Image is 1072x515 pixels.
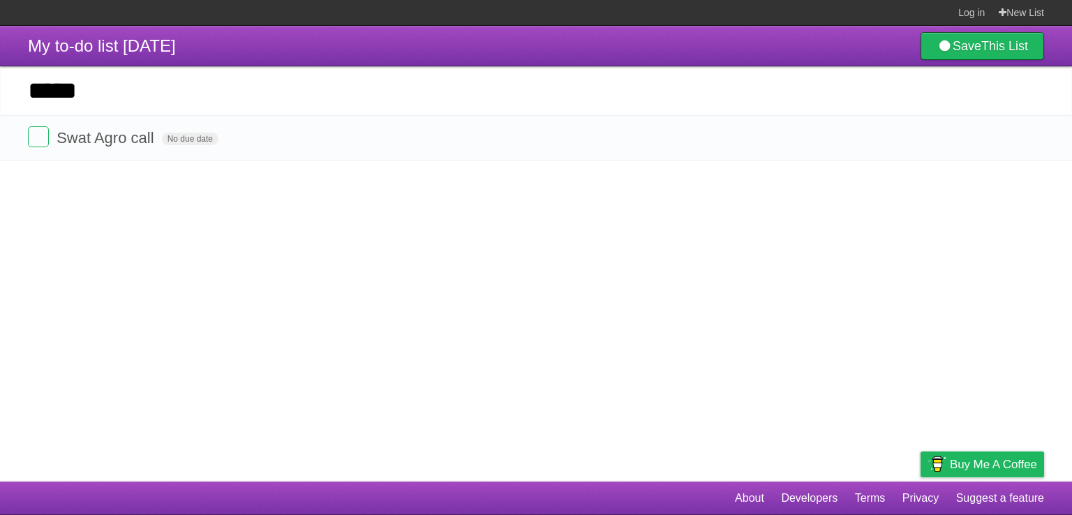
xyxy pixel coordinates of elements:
[921,451,1044,477] a: Buy me a coffee
[928,452,946,476] img: Buy me a coffee
[981,39,1028,53] b: This List
[956,485,1044,512] a: Suggest a feature
[162,133,218,145] span: No due date
[921,32,1044,60] a: SaveThis List
[57,129,157,147] span: Swat Agro call
[855,485,886,512] a: Terms
[902,485,939,512] a: Privacy
[28,126,49,147] label: Done
[735,485,764,512] a: About
[28,36,176,55] span: My to-do list [DATE]
[950,452,1037,477] span: Buy me a coffee
[781,485,837,512] a: Developers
